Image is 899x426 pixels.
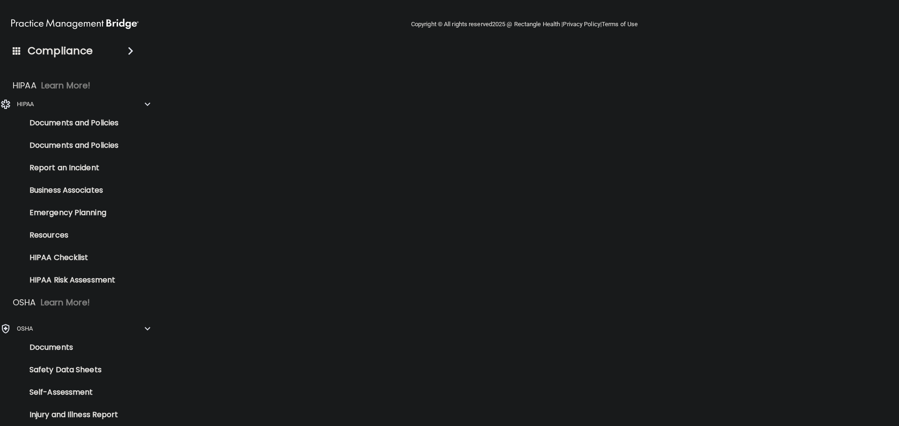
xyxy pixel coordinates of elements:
h4: Compliance [28,44,93,58]
p: Safety Data Sheets [6,365,134,375]
p: OSHA [13,297,36,308]
p: HIPAA [17,99,34,110]
p: Documents and Policies [6,118,134,128]
p: Learn More! [41,80,91,91]
p: OSHA [17,323,33,334]
a: Terms of Use [602,21,638,28]
p: Resources [6,231,134,240]
p: Report an Incident [6,163,134,173]
p: Business Associates [6,186,134,195]
p: Self-Assessment [6,388,134,397]
p: HIPAA Checklist [6,253,134,262]
a: Privacy Policy [563,21,600,28]
p: Injury and Illness Report [6,410,134,419]
img: PMB logo [11,14,139,33]
p: Learn More! [41,297,90,308]
p: HIPAA [13,80,37,91]
p: Emergency Planning [6,208,134,217]
div: Copyright © All rights reserved 2025 @ Rectangle Health | | [354,9,695,39]
p: HIPAA Risk Assessment [6,275,134,285]
p: Documents and Policies [6,141,134,150]
p: Documents [6,343,134,352]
